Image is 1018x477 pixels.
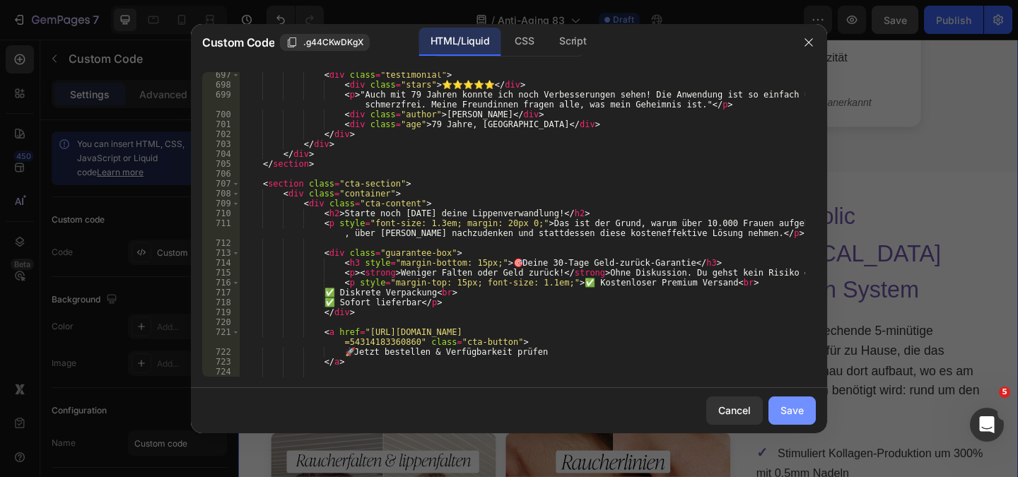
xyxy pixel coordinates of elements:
div: 704 [202,149,240,159]
div: 724 [202,367,240,377]
iframe: Intercom live chat [970,408,1004,442]
div: 699 [202,90,240,110]
div: 713 [202,248,240,258]
div: 721 [202,327,240,347]
div: 710 [202,208,240,218]
div: 718 [202,298,240,307]
div: Save [780,403,804,418]
div: 714 [202,258,240,268]
div: • Fördert Kollagensynthese [124,9,398,29]
img: Glowholic Microneedling Anwendung [35,172,280,417]
div: HTML/Liquid [419,28,501,56]
p: Eine bahnbrechende 5-minütige Behandlung für zu Hause, die das Kollagen genau dort aufbaut, wo es... [563,306,813,415]
div: 708 [202,189,240,199]
div: Dermatologisch getestete Formulierung [124,60,398,77]
div: Von der WHO als essentieller Nährstoff anerkannt [451,60,725,77]
div: 705 [202,159,240,169]
div: 716 [202,278,240,288]
div: • Reduziert Entzündungen [451,35,725,54]
span: Custom Code [202,34,274,51]
div: 720 [202,317,240,327]
img: Natürliche Lippenpflege [291,172,535,417]
div: 701 [202,119,240,129]
div: 711 [202,218,240,238]
div: 697 [202,70,240,80]
div: 709 [202,199,240,208]
button: .g44CKwDKgX [280,34,370,51]
div: CSS [503,28,545,56]
div: 702 [202,129,240,139]
div: Cancel [718,403,751,418]
div: 700 [202,110,240,119]
div: 707 [202,179,240,189]
div: • Aufhellender Effekt bei Pigmentflecken [124,35,398,54]
div: • Verbessert Hauttextur und -elastizität [451,9,725,29]
div: 715 [202,268,240,278]
span: 5 [999,387,1010,398]
h2: Glowholic [MEDICAL_DATA] Infusion System [563,172,813,292]
button: Cancel [706,396,763,425]
div: 712 [202,238,240,248]
span: .g44CKwDKgX [303,36,363,49]
button: Save [768,396,816,425]
div: 703 [202,139,240,149]
div: 698 [202,80,240,90]
div: 717 [202,288,240,298]
div: 719 [202,307,240,317]
div: 723 [202,357,240,367]
div: Script [548,28,597,56]
div: 706 [202,169,240,179]
div: 722 [202,347,240,357]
